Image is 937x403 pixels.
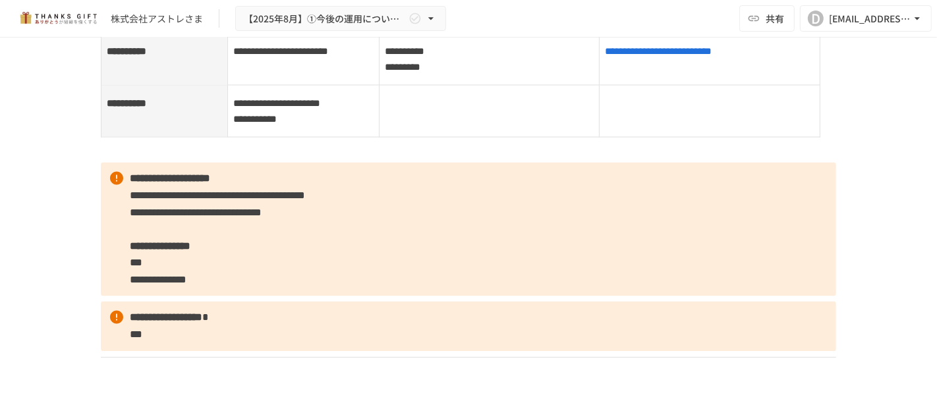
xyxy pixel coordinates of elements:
span: 【2025年8月】①今後の運用についてのご案内/THANKS GIFTキックオフMTG [244,11,406,27]
span: 共有 [766,11,784,26]
button: 【2025年8月】①今後の運用についてのご案内/THANKS GIFTキックオフMTG [235,6,446,32]
div: 株式会社アストレさま [111,12,203,26]
div: D [808,11,824,26]
button: 共有 [739,5,795,32]
div: [EMAIL_ADDRESS][DOMAIN_NAME] [829,11,911,27]
img: mMP1OxWUAhQbsRWCurg7vIHe5HqDpP7qZo7fRoNLXQh [16,8,100,29]
button: D[EMAIL_ADDRESS][DOMAIN_NAME] [800,5,932,32]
